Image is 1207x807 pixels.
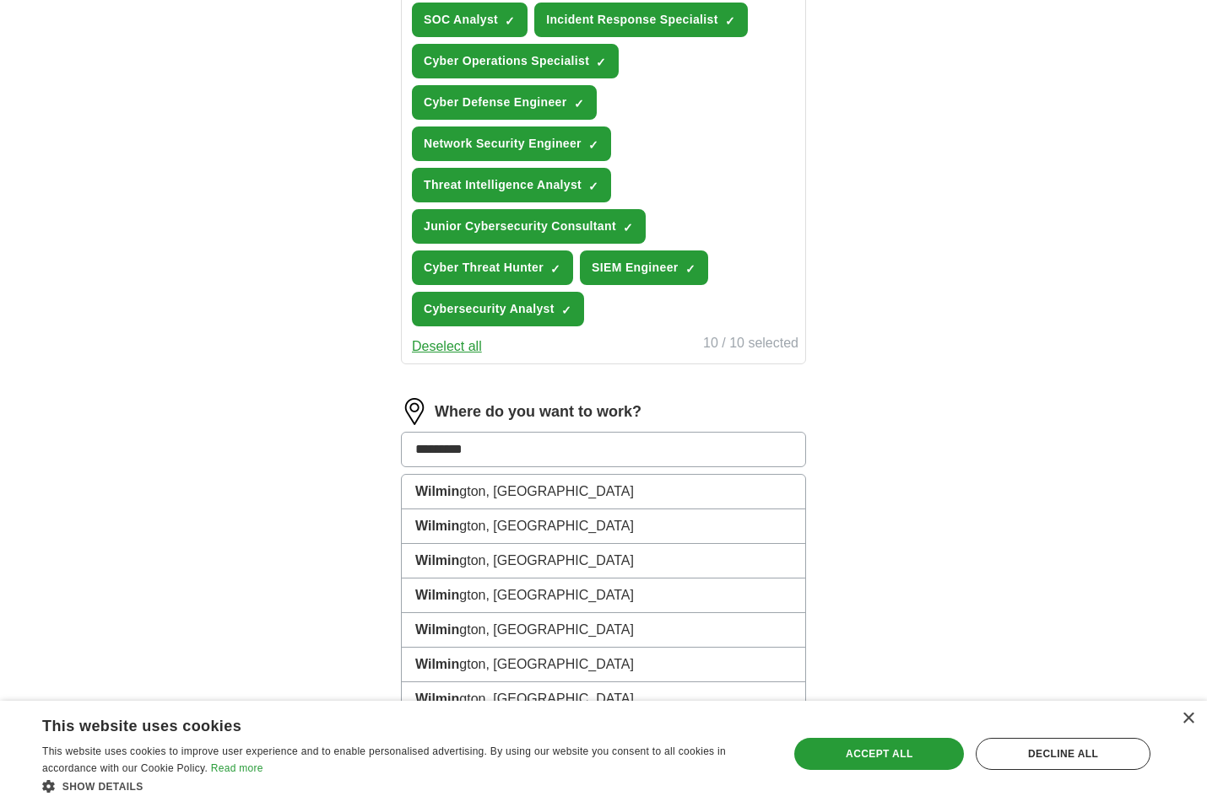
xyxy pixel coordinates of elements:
[794,738,964,770] div: Accept all
[415,657,459,671] strong: Wilmin
[424,300,555,318] span: Cybersecurity Analyst
[976,738,1150,770] div: Decline all
[703,333,798,357] div: 10 / 10 selected
[402,475,805,509] li: gton, [GEOGRAPHIC_DATA]
[415,588,459,602] strong: Wilmin
[415,553,459,568] strong: Wilmin
[412,168,611,202] button: Threat Intelligence Analyst✓
[561,304,571,317] span: ✓
[412,85,597,120] button: Cyber Defense Engineer✓
[402,613,805,648] li: gton, [GEOGRAPHIC_DATA]
[42,745,726,774] span: This website uses cookies to improve user experience and to enable personalised advertising. By u...
[424,218,616,235] span: Junior Cybersecurity Consultant
[1182,713,1194,725] div: Close
[412,126,611,161] button: Network Security Engineer✓
[402,682,805,717] li: gton, [GEOGRAPHIC_DATA]
[424,52,589,70] span: Cyber Operations Specialist
[412,250,573,285] button: Cyber Threat Hunter✓
[424,94,567,111] span: Cyber Defense Engineer
[42,777,766,794] div: Show details
[415,622,459,637] strong: Wilmin
[550,262,560,276] span: ✓
[685,262,696,276] span: ✓
[401,398,428,425] img: location.png
[424,11,498,29] span: SOC Analyst
[592,259,679,277] span: SIEM Engineer
[402,509,805,544] li: gton, [GEOGRAPHIC_DATA]
[424,259,544,277] span: Cyber Threat Hunter
[596,56,606,69] span: ✓
[424,135,582,153] span: Network Security Engineer
[725,14,735,28] span: ✓
[505,14,515,28] span: ✓
[574,97,584,110] span: ✓
[412,44,619,78] button: Cyber Operations Specialist✓
[412,209,646,244] button: Junior Cybersecurity Consultant✓
[415,691,459,706] strong: Wilmin
[402,648,805,682] li: gton, [GEOGRAPHIC_DATA]
[211,762,263,774] a: Read more, opens a new window
[402,578,805,613] li: gton, [GEOGRAPHIC_DATA]
[402,544,805,578] li: gton, [GEOGRAPHIC_DATA]
[415,519,459,533] strong: Wilmin
[435,401,641,423] label: Where do you want to work?
[412,292,584,326] button: Cybersecurity Analyst✓
[62,781,143,793] span: Show details
[623,221,633,234] span: ✓
[424,176,582,194] span: Threat Intelligence Analyst
[412,336,482,357] button: Deselect all
[42,711,724,736] div: This website uses cookies
[580,250,708,285] button: SIEM Engineer✓
[546,11,718,29] span: Incident Response Specialist
[534,3,748,37] button: Incident Response Specialist✓
[415,484,459,498] strong: Wilmin
[412,3,528,37] button: SOC Analyst✓
[588,138,598,152] span: ✓
[588,180,598,193] span: ✓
